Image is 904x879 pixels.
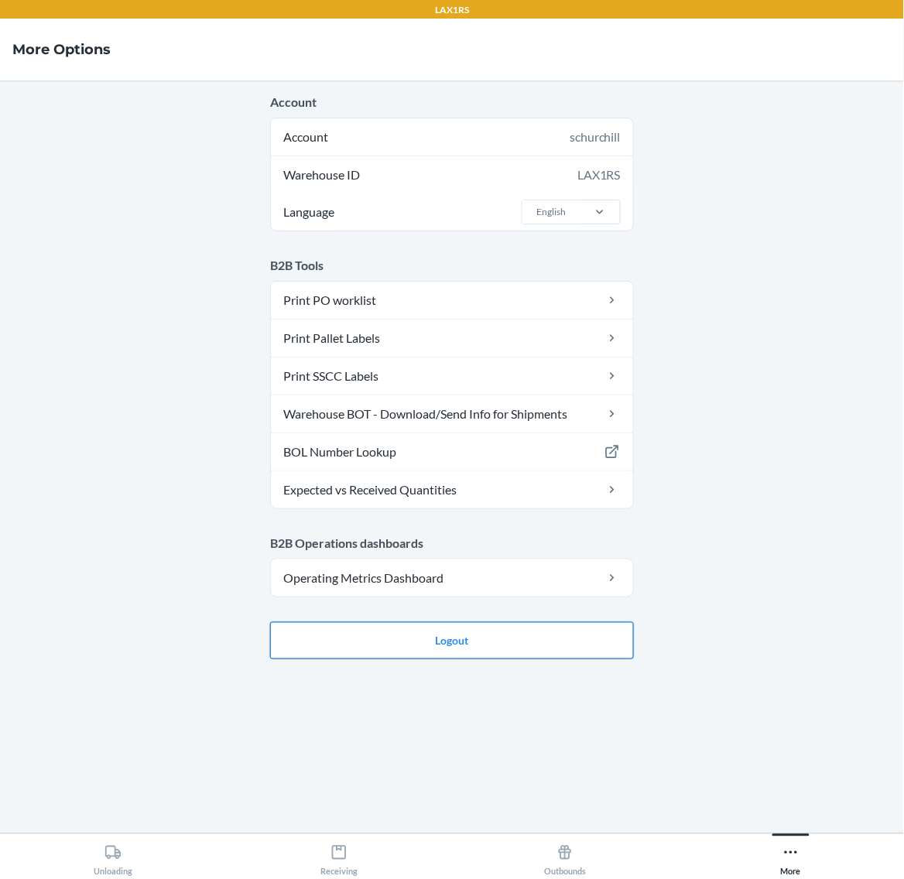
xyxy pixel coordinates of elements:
div: More [781,838,801,877]
a: Operating Metrics Dashboard [271,559,633,597]
a: Warehouse BOT - Download/Send Info for Shipments [271,395,633,433]
button: Receiving [226,834,452,877]
div: Unloading [94,838,132,877]
button: More [678,834,904,877]
div: Warehouse ID [271,156,633,193]
button: Outbounds [452,834,678,877]
span: Language [281,193,337,231]
a: Print Pallet Labels [271,320,633,357]
div: Receiving [320,838,358,877]
a: Expected vs Received Quantities [271,471,633,508]
a: BOL Number Lookup [271,433,633,470]
p: Account [270,93,634,111]
h4: More Options [12,39,111,60]
a: Print PO worklist [271,282,633,319]
a: Print SSCC Labels [271,357,633,395]
div: LAX1RS [577,166,621,184]
p: B2B Tools [270,256,634,275]
div: Outbounds [544,838,586,877]
p: LAX1RS [435,3,469,17]
div: Account [271,118,633,156]
div: English [536,205,566,219]
div: schurchill [570,128,621,146]
button: Logout [270,622,634,659]
p: B2B Operations dashboards [270,534,634,552]
input: LanguageEnglish [535,205,536,219]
